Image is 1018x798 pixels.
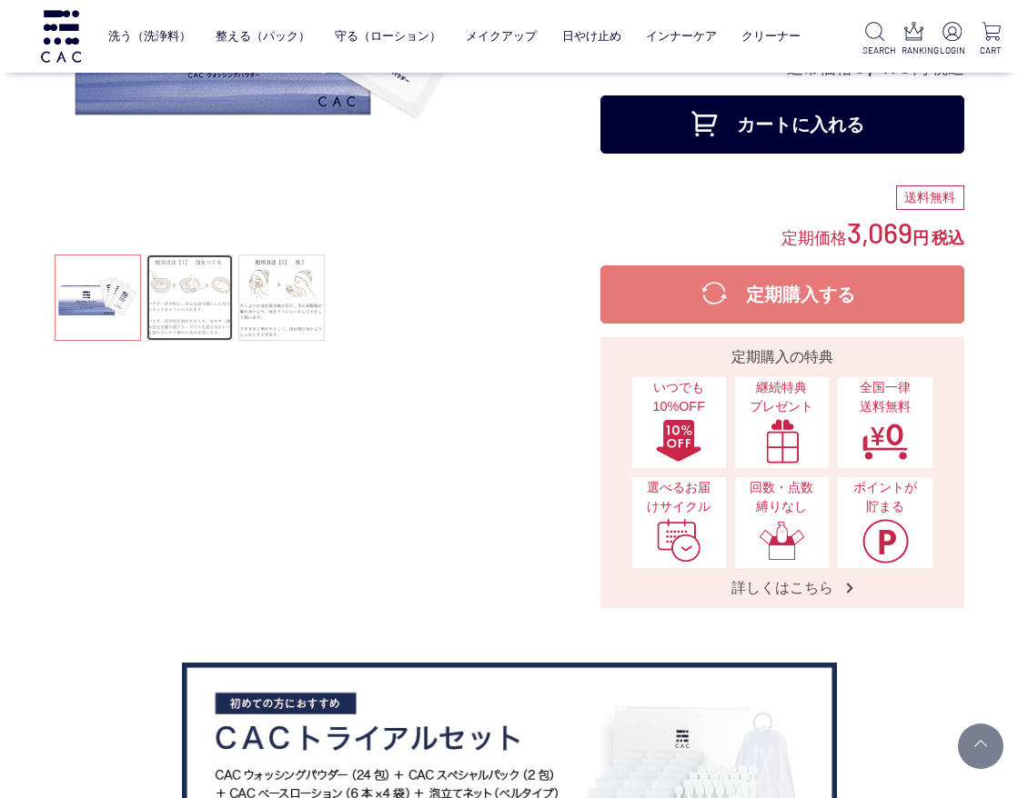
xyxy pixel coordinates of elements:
[744,378,820,417] span: 継続特典 プレゼント
[847,215,912,249] span: 3,069
[641,478,717,517] span: 選べるお届けサイクル
[713,578,852,597] span: 詳しくはこちら
[608,346,957,368] div: 定期購入の特典
[932,59,964,77] span: 税込
[940,44,964,57] p: LOGIN
[979,44,1003,57] p: CART
[655,518,702,564] img: 選べるお届けサイクル
[646,16,717,56] a: インナーケア
[759,518,806,564] img: 回数・点数縛りなし
[655,418,702,464] img: いつでも10%OFF
[862,44,887,57] p: SEARCH
[847,478,922,517] span: ポイントが貯まる
[759,418,806,464] img: 継続特典プレゼント
[862,418,909,464] img: 全国一律送料無料
[600,95,964,154] button: カートに入れる
[902,22,926,57] a: RANKING
[896,185,964,211] div: 送料無料
[902,44,926,57] p: RANKING
[38,10,84,62] img: logo
[108,16,191,56] a: 洗う（洗浄料）
[781,227,847,247] span: 定期価格
[741,16,801,56] a: クリーナー
[847,378,922,417] span: 全国一律 送料無料
[641,378,717,417] span: いつでも10%OFF
[335,16,441,56] a: 守る（ローション）
[562,16,621,56] a: 日やけ止め
[852,45,912,79] span: 3,410
[862,22,887,57] a: SEARCH
[862,518,909,564] img: ポイントが貯まる
[600,337,964,608] a: 定期購入の特典 いつでも10%OFFいつでも10%OFF 継続特典プレゼント継続特典プレゼント 全国一律送料無料全国一律送料無料 選べるお届けサイクル選べるお届けサイクル 回数・点数縛りなし回数...
[216,16,310,56] a: 整える（パック）
[932,229,964,247] span: 税込
[912,59,929,77] span: 円
[940,22,964,57] a: LOGIN
[979,22,1003,57] a: CART
[466,16,537,56] a: メイクアップ
[744,478,820,517] span: 回数・点数縛りなし
[600,265,964,324] button: 定期購入する
[787,59,852,77] span: 通常価格
[912,229,929,247] span: 円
